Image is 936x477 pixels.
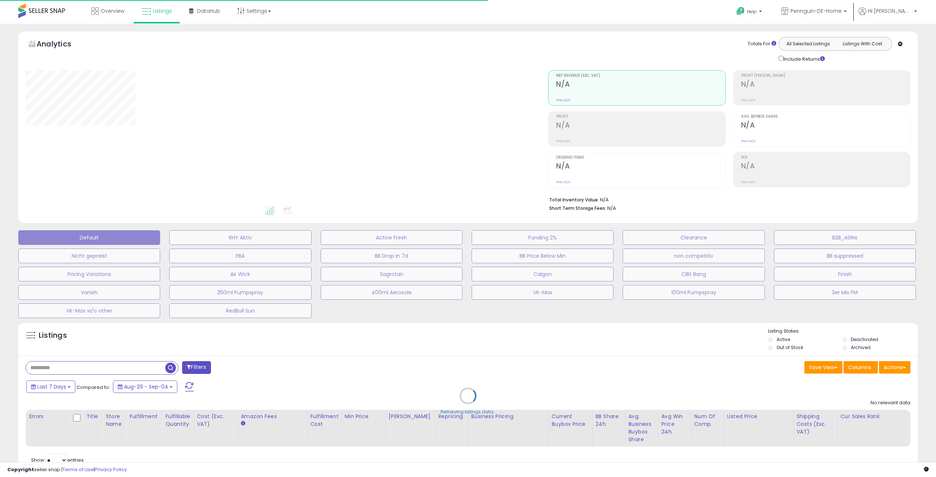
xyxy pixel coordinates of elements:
button: Cillit Bang [623,267,765,281]
h2: N/A [741,162,910,172]
span: Pennguin-DE-Home [790,7,842,15]
span: Avg. Buybox Share [741,115,910,119]
small: Prev: N/A [556,98,570,102]
button: Funding 2% [472,230,614,245]
span: Help [747,8,757,15]
a: Help [731,1,769,24]
button: BB Price Below Min [472,249,614,263]
h2: N/A [556,162,725,172]
button: Active Fresh [321,230,463,245]
span: Overview [101,7,124,15]
button: non competitiv [623,249,765,263]
span: ROI [741,156,910,160]
button: VK-Max w/o other [18,303,160,318]
button: 3er Mix FM [774,285,916,300]
strong: Copyright [7,466,34,473]
span: Ordered Items [556,156,725,160]
button: Vanish [18,285,160,300]
span: Net Revenue (Exc. VAT) [556,74,725,78]
button: Pricing Variations [18,267,160,281]
small: Prev: N/A [741,98,755,102]
h2: N/A [556,80,725,90]
span: Profit [556,115,725,119]
div: Totals For [748,41,776,48]
button: 100ml Pumpspray [623,285,765,300]
span: DataHub [197,7,220,15]
b: Total Inventory Value: [549,197,599,203]
h2: N/A [741,121,910,131]
button: Air Wick [169,267,311,281]
span: Hi [PERSON_NAME] [868,7,912,15]
button: All Selected Listings [781,39,835,49]
h5: Analytics [37,39,86,51]
button: Listings With Cost [835,39,890,49]
div: Retrieving listings data.. [441,409,495,415]
button: Default [18,230,160,245]
span: N/A [607,205,616,212]
h2: N/A [741,80,910,90]
button: B2B_ASINs [774,230,916,245]
div: Include Returns [773,54,834,63]
h2: N/A [556,121,725,131]
button: Calgon [472,267,614,281]
small: Prev: N/A [556,139,570,143]
button: Finish [774,267,916,281]
button: Nicht gepreist [18,249,160,263]
button: 400ml Aerosole [321,285,463,300]
b: Short Term Storage Fees: [549,205,606,211]
button: BB suppressed [774,249,916,263]
small: Prev: N/A [741,139,755,143]
button: 250ml Pumpspray [169,285,311,300]
small: Prev: N/A [741,180,755,184]
div: seller snap | | [7,466,127,473]
a: Hi [PERSON_NAME] [858,7,917,24]
span: Listings [153,7,172,15]
button: RedBull Sun [169,303,311,318]
button: VK-Max [472,285,614,300]
small: Prev: N/A [556,180,570,184]
button: Clearance [623,230,765,245]
button: Sagrotan [321,267,463,281]
button: FBA [169,249,311,263]
button: BB Drop in 7d [321,249,463,263]
span: Profit [PERSON_NAME] [741,74,910,78]
li: N/A [549,195,905,204]
i: Get Help [736,7,745,16]
button: RHY Aktiv [169,230,311,245]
